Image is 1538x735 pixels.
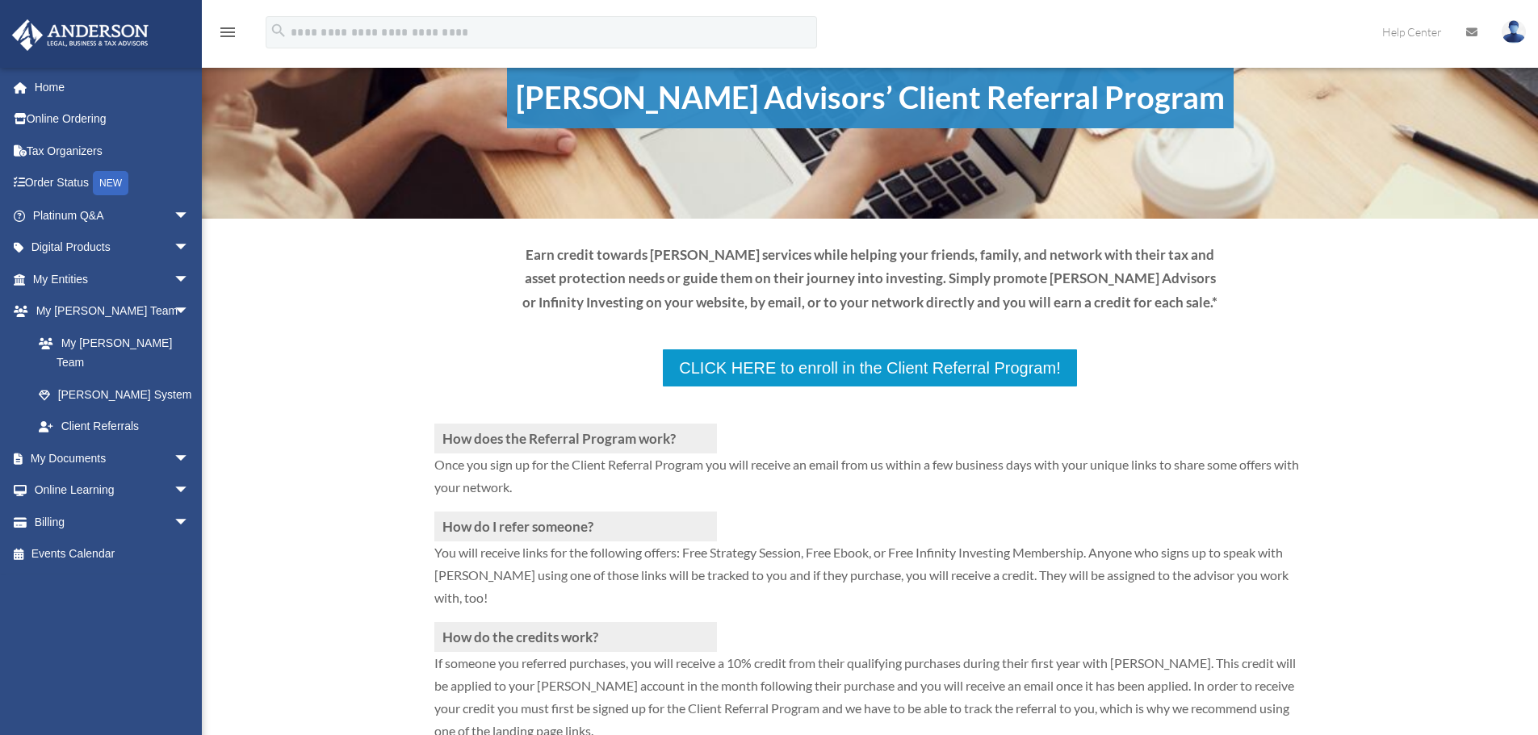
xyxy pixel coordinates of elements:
[11,71,214,103] a: Home
[11,295,214,328] a: My [PERSON_NAME] Teamarrow_drop_down
[434,622,717,652] h3: How do the credits work?
[11,263,214,295] a: My Entitiesarrow_drop_down
[11,167,214,200] a: Order StatusNEW
[174,199,206,232] span: arrow_drop_down
[11,135,214,167] a: Tax Organizers
[661,348,1078,388] a: CLICK HERE to enroll in the Client Referral Program!
[11,506,214,538] a: Billingarrow_drop_down
[11,199,214,232] a: Platinum Q&Aarrow_drop_down
[174,295,206,328] span: arrow_drop_down
[218,23,237,42] i: menu
[23,411,206,443] a: Client Referrals
[218,28,237,42] a: menu
[434,512,717,541] h3: How do I refer someone?
[507,65,1234,128] h1: [PERSON_NAME] Advisors’ Client Referral Program
[174,474,206,507] span: arrow_drop_down
[434,424,717,453] h3: How does the Referral Program work?
[522,243,1219,315] p: Earn credit towards [PERSON_NAME] services while helping your friends, family, and network with t...
[174,263,206,296] span: arrow_drop_down
[11,474,214,507] a: Online Learningarrow_drop_down
[11,442,214,474] a: My Documentsarrow_drop_down
[434,541,1306,622] p: You will receive links for the following offers: Free Strategy Session, Free Ebook, or Free Infin...
[1502,20,1526,44] img: User Pic
[11,103,214,136] a: Online Ordering
[11,538,214,570] a: Events Calendar
[174,442,206,475] span: arrow_drop_down
[11,232,214,264] a: Digital Productsarrow_drop_down
[270,22,287,40] i: search
[174,232,206,265] span: arrow_drop_down
[7,19,153,51] img: Anderson Advisors Platinum Portal
[174,506,206,539] span: arrow_drop_down
[434,453,1306,512] p: Once you sign up for the Client Referral Program you will receive an email from us within a few b...
[23,378,214,411] a: [PERSON_NAME] System
[23,327,214,378] a: My [PERSON_NAME] Team
[93,171,128,195] div: NEW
